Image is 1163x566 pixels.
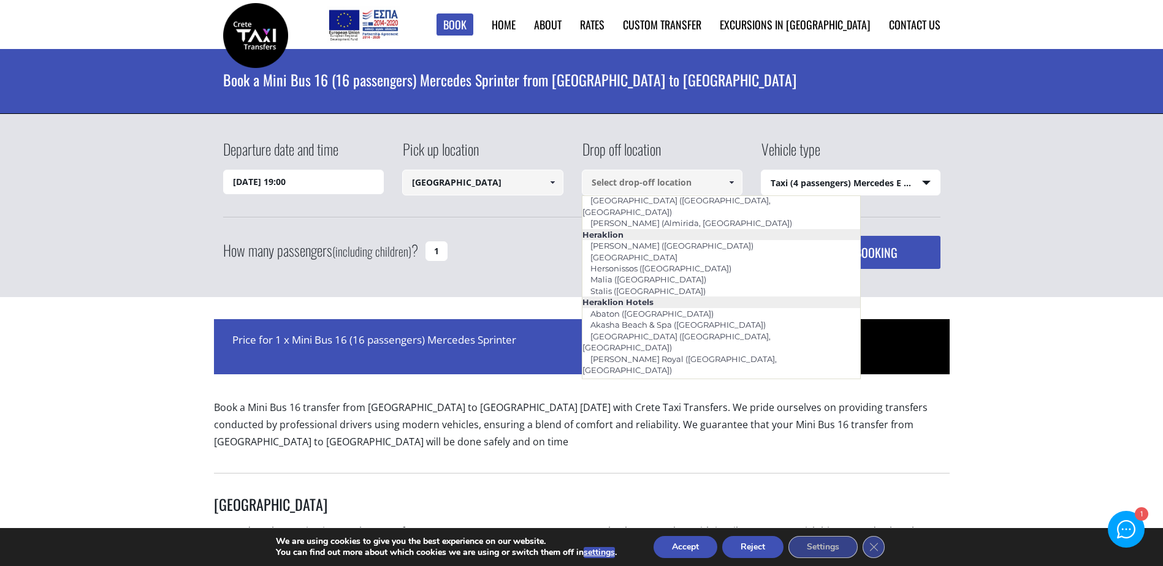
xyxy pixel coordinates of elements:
label: Departure date and time [223,138,338,170]
div: 1 [1134,508,1147,521]
li: Heraklion [582,229,861,240]
a: Show All Items [542,170,562,195]
a: Rates [580,17,604,32]
button: Settings [788,536,858,558]
small: (including children) [332,242,411,260]
a: [GEOGRAPHIC_DATA] ([GEOGRAPHIC_DATA], [GEOGRAPHIC_DATA]) [582,328,771,356]
a: Home [492,17,516,32]
p: You can find out more about which cookies we are using or switch them off in . [276,547,617,558]
a: Malia ([GEOGRAPHIC_DATA]) [582,271,714,288]
a: [PERSON_NAME] ([GEOGRAPHIC_DATA]) [582,237,761,254]
label: Drop off location [582,138,661,170]
h1: Book a Mini Bus 16 (16 passengers) Mercedes Sprinter from [GEOGRAPHIC_DATA] to [GEOGRAPHIC_DATA] [223,49,940,110]
label: Pick up location [402,138,479,170]
p: We are using cookies to give you the best experience on our website. [276,536,617,547]
li: Heraklion Hotels [582,296,861,308]
label: How many passengers ? [223,236,418,266]
button: Reject [722,536,784,558]
a: [PERSON_NAME] Royal ([GEOGRAPHIC_DATA], [GEOGRAPHIC_DATA]) [582,350,777,379]
a: Akasha Beach & Spa ([GEOGRAPHIC_DATA]) [582,316,774,333]
img: e-bannersEUERDF180X90.jpg [327,6,400,43]
input: Select pickup location [402,170,563,195]
a: [GEOGRAPHIC_DATA] ([GEOGRAPHIC_DATA], [GEOGRAPHIC_DATA]) [582,192,771,220]
button: settings [584,547,615,558]
a: Book [437,13,473,36]
a: Hersonissos ([GEOGRAPHIC_DATA]) [582,260,739,277]
a: [PERSON_NAME] (Almirida, [GEOGRAPHIC_DATA]) [582,214,800,232]
a: Custom Transfer [623,17,701,32]
div: Price for 1 x Mini Bus 16 (16 passengers) Mercedes Sprinter [214,319,582,374]
a: Contact us [889,17,940,32]
a: About [534,17,562,32]
input: Select drop-off location [582,170,743,195]
p: Book a Mini Bus 16 transfer from [GEOGRAPHIC_DATA] to [GEOGRAPHIC_DATA] [DATE] with Crete Taxi Tr... [214,399,950,461]
img: Crete Taxi Transfers | Book a Mini Bus 16 transfer from Chania airport to Heraklion city | Crete ... [223,3,288,68]
a: Excursions in [GEOGRAPHIC_DATA] [720,17,871,32]
a: Crete Taxi Transfers | Book a Mini Bus 16 transfer from Chania airport to Heraklion city | Crete ... [223,28,288,40]
button: Close GDPR Cookie Banner [863,536,885,558]
a: [GEOGRAPHIC_DATA] [582,249,685,266]
strong: [GEOGRAPHIC_DATA] [507,524,608,538]
a: Stalis ([GEOGRAPHIC_DATA]) [582,282,714,300]
span: Taxi (4 passengers) Mercedes E Class [761,170,940,196]
a: Show All Items [722,170,742,195]
a: Abaton ([GEOGRAPHIC_DATA]) [582,305,722,322]
label: Vehicle type [761,138,820,170]
h3: [GEOGRAPHIC_DATA] [214,495,950,523]
button: Accept [654,536,717,558]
